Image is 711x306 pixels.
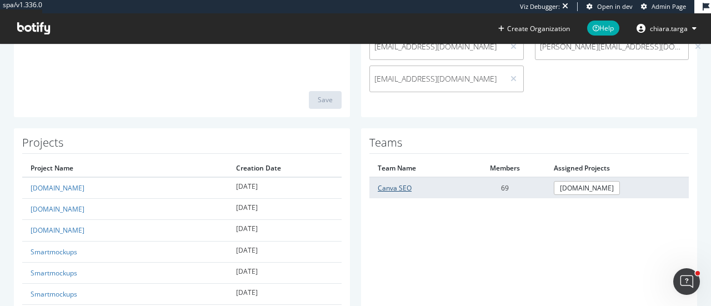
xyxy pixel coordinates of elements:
a: Smartmockups [31,268,77,278]
button: Save [309,91,342,109]
iframe: Intercom live chat [673,268,700,295]
th: Members [464,159,545,177]
td: [DATE] [228,283,342,304]
button: chiara.targa [628,19,705,37]
a: Smartmockups [31,247,77,257]
td: 69 [464,177,545,198]
a: [DOMAIN_NAME] [31,183,84,193]
span: [EMAIL_ADDRESS][DOMAIN_NAME] [374,41,499,52]
span: Admin Page [652,2,686,11]
td: [DATE] [228,199,342,220]
th: Assigned Projects [545,159,689,177]
span: Help [587,21,619,36]
span: chiara.targa [650,24,688,33]
a: Canva SEO [378,183,412,193]
td: [DATE] [228,262,342,283]
h1: Teams [369,137,689,154]
div: Save [318,95,333,104]
div: Viz Debugger: [520,2,560,11]
td: [DATE] [228,177,342,199]
a: [DOMAIN_NAME] [31,204,84,214]
th: Creation Date [228,159,342,177]
a: [DOMAIN_NAME] [554,181,620,195]
h1: Projects [22,137,342,154]
button: Create Organization [498,23,570,34]
span: [EMAIL_ADDRESS][DOMAIN_NAME] [374,73,499,84]
th: Team Name [369,159,464,177]
a: Open in dev [587,2,633,11]
td: [DATE] [228,241,342,262]
span: [PERSON_NAME][EMAIL_ADDRESS][DOMAIN_NAME] [540,41,684,52]
span: Open in dev [597,2,633,11]
a: [DOMAIN_NAME] [31,225,84,235]
a: Admin Page [641,2,686,11]
a: Smartmockups [31,289,77,299]
th: Project Name [22,159,228,177]
td: [DATE] [228,220,342,241]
